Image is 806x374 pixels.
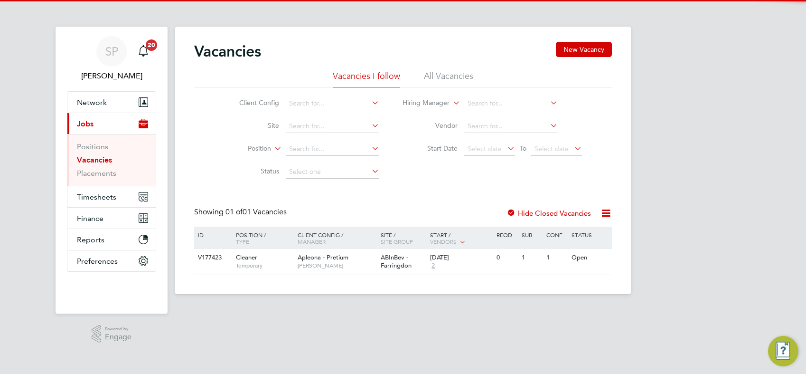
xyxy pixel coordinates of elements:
[468,144,502,153] span: Select date
[67,134,156,186] div: Jobs
[430,238,457,245] span: Vendors
[194,42,261,61] h2: Vacancies
[424,70,473,87] li: All Vacancies
[77,155,112,164] a: Vacancies
[56,27,168,314] nav: Main navigation
[556,42,612,57] button: New Vacancy
[194,207,289,217] div: Showing
[464,97,558,110] input: Search for...
[225,98,279,107] label: Client Config
[236,262,293,269] span: Temporary
[196,249,229,267] div: V177423
[286,165,379,179] input: Select one
[77,192,116,201] span: Timesheets
[105,325,131,333] span: Powered by
[77,142,108,151] a: Positions
[236,238,249,245] span: Type
[77,235,104,244] span: Reports
[92,325,132,343] a: Powered byEngage
[403,144,458,153] label: Start Date
[77,257,118,266] span: Preferences
[67,70,156,82] span: Smeraldo Porcaro
[67,36,156,82] a: SP[PERSON_NAME]
[428,227,494,250] div: Start /
[216,144,271,153] label: Position
[494,249,519,267] div: 0
[67,250,156,271] button: Preferences
[378,227,428,249] div: Site /
[225,207,243,217] span: 01 of
[544,249,569,267] div: 1
[77,214,103,223] span: Finance
[67,92,156,113] button: Network
[286,120,379,133] input: Search for...
[236,253,257,261] span: Cleaner
[534,144,569,153] span: Select date
[298,253,348,261] span: Apleona - Pretium
[569,227,610,243] div: Status
[381,238,413,245] span: Site Group
[295,227,378,249] div: Client Config /
[768,336,798,366] button: Engage Resource Center
[67,281,156,297] img: fastbook-logo-retina.png
[67,208,156,229] button: Finance
[225,167,279,175] label: Status
[298,238,326,245] span: Manager
[464,120,558,133] input: Search for...
[196,227,229,243] div: ID
[403,121,458,130] label: Vendor
[333,70,400,87] li: Vacancies I follow
[146,39,157,51] span: 20
[229,227,295,249] div: Position /
[134,36,153,67] a: 20
[67,186,156,207] button: Timesheets
[519,227,544,243] div: Sub
[569,249,610,267] div: Open
[286,97,379,110] input: Search for...
[77,119,94,128] span: Jobs
[381,253,412,269] span: ABInBev - Farringdon
[225,207,287,217] span: 01 Vacancies
[67,281,156,297] a: Go to home page
[225,121,279,130] label: Site
[506,209,591,218] label: Hide Closed Vacancies
[77,169,116,178] a: Placements
[286,143,379,156] input: Search for...
[519,249,544,267] div: 1
[430,254,492,262] div: [DATE]
[494,227,519,243] div: Reqd
[298,262,376,269] span: [PERSON_NAME]
[105,333,131,341] span: Engage
[544,227,569,243] div: Conf
[67,229,156,250] button: Reports
[395,98,450,108] label: Hiring Manager
[105,45,118,58] span: SP
[77,98,107,107] span: Network
[67,113,156,134] button: Jobs
[517,142,529,154] span: To
[430,262,436,270] span: 2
